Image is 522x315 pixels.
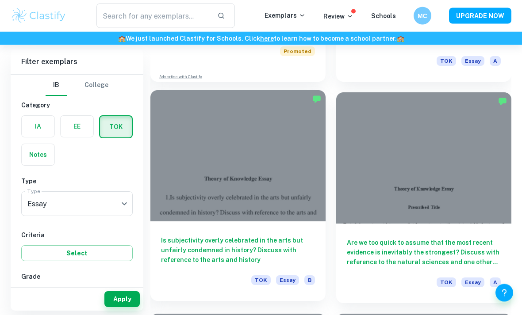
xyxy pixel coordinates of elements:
[11,49,143,74] h6: Filter exemplars
[21,245,133,261] button: Select
[323,11,353,21] p: Review
[118,35,126,42] span: 🏫
[276,276,299,285] span: Essay
[495,284,513,302] button: Help and Feedback
[21,100,133,110] h6: Category
[280,47,315,57] span: Promoted
[27,187,40,195] label: Type
[449,8,511,24] button: UPGRADE NOW
[22,116,54,137] button: IA
[437,278,456,288] span: TOK
[347,238,501,267] h6: Are we too quick to assume that the most recent evidence is inevitably the strongest? Discuss wit...
[100,116,132,137] button: TOK
[336,93,511,304] a: Are we too quick to assume that the most recent evidence is inevitably the strongest? Discuss wit...
[161,236,315,265] h6: Is subjectivity overly celebrated in the arts but unfairly condemned in history? Discuss with ref...
[21,176,133,186] h6: Type
[260,35,274,42] a: here
[21,272,133,281] h6: Grade
[2,34,520,43] h6: We just launched Clastify for Schools. Click to learn how to become a school partner.
[414,7,431,25] button: МС
[150,93,326,304] a: Is subjectivity overly celebrated in the arts but unfairly condemned in history? Discuss with ref...
[11,7,67,25] img: Clastify logo
[490,278,501,288] span: A
[418,11,428,21] h6: МС
[397,35,404,42] span: 🏫
[96,4,210,28] input: Search for any exemplars...
[159,74,202,80] a: Advertise with Clastify
[104,291,140,307] button: Apply
[461,57,484,66] span: Essay
[312,95,321,104] img: Marked
[265,11,306,20] p: Exemplars
[61,116,93,137] button: EE
[84,75,108,96] button: College
[46,75,108,96] div: Filter type choice
[21,230,133,240] h6: Criteria
[490,57,501,66] span: A
[21,191,133,216] div: Essay
[371,12,396,19] a: Schools
[22,144,54,165] button: Notes
[437,57,456,66] span: TOK
[304,276,315,285] span: B
[498,97,507,106] img: Marked
[46,75,67,96] button: IB
[461,278,484,288] span: Essay
[251,276,271,285] span: TOK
